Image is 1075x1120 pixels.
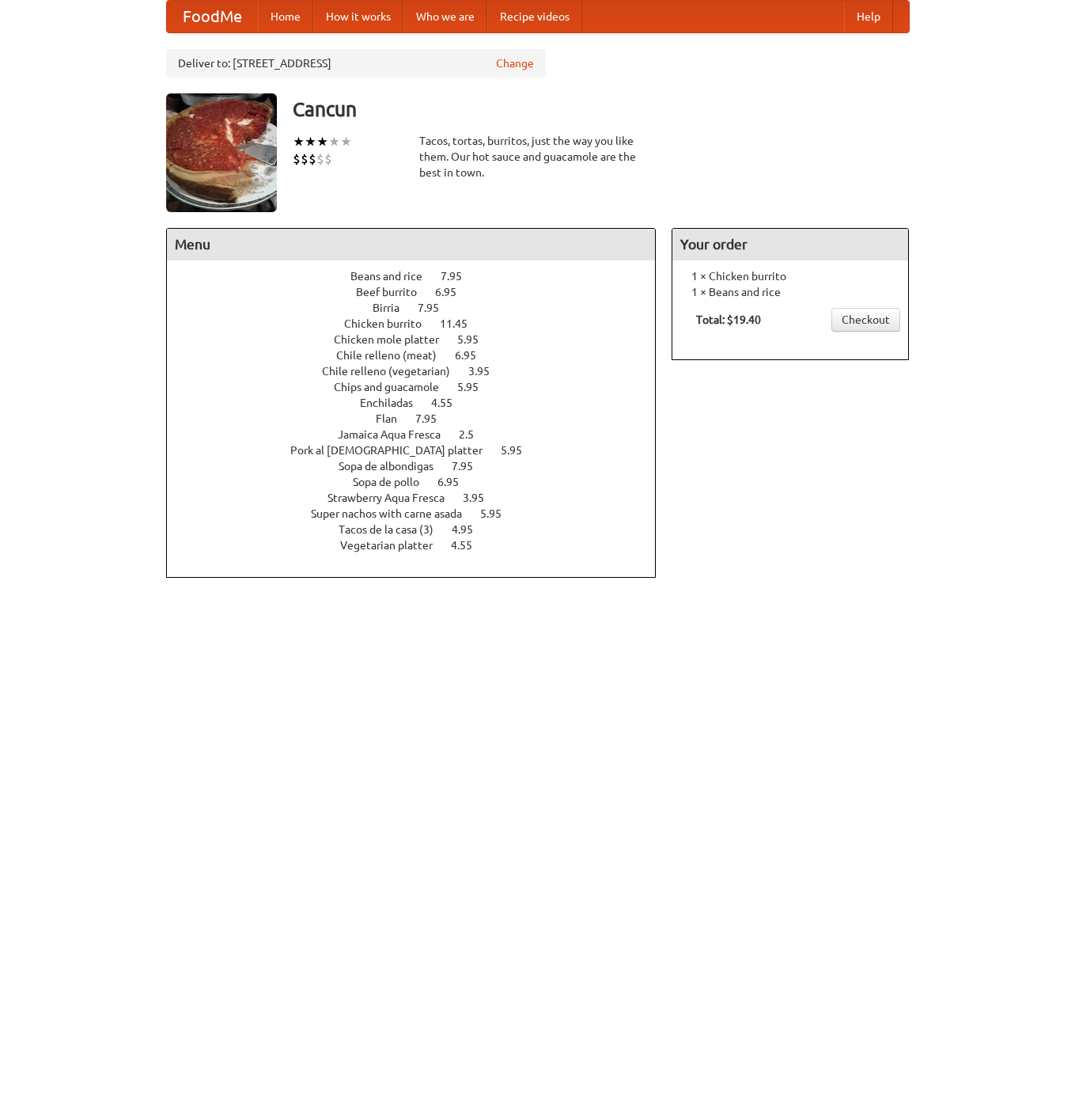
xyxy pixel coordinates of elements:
span: 7.95 [415,412,452,425]
li: 1 × Chicken burrito [680,268,900,284]
div: Deliver to: [STREET_ADDRESS] [166,49,546,78]
h4: Your order [672,229,908,260]
a: Chicken burrito 11.45 [344,317,497,330]
img: angular.jpg [166,93,277,212]
span: 4.55 [431,397,468,409]
a: Flan 7.95 [376,412,466,425]
a: Pork al [DEMOGRAPHIC_DATA] platter 5.95 [290,444,551,457]
a: Help [844,1,893,32]
a: Who we are [403,1,487,32]
span: Super nachos with carne asada [311,507,478,520]
li: ★ [316,133,328,150]
span: Chile relleno (meat) [336,349,452,362]
span: Chicken burrito [344,317,437,330]
a: Beans and rice 7.95 [350,270,491,283]
span: 3.95 [468,365,505,378]
a: Checkout [831,308,900,332]
a: Change [496,55,534,71]
span: Flan [376,412,413,425]
span: Enchiladas [360,397,429,409]
span: 5.95 [457,381,494,393]
a: Sopa de albondigas 7.95 [339,460,502,473]
span: Beef burrito [356,286,433,298]
li: ★ [293,133,305,150]
span: Vegetarian platter [340,539,449,552]
span: 6.95 [437,476,475,488]
a: FoodMe [167,1,258,32]
span: Chicken mole platter [334,333,455,346]
li: $ [308,150,316,168]
li: $ [293,150,301,168]
a: Strawberry Aqua Fresca 3.95 [327,492,513,504]
span: 11.45 [440,317,483,330]
a: Beef burrito 6.95 [356,286,486,298]
a: Chicken mole platter 5.95 [334,333,508,346]
span: 5.95 [480,507,517,520]
span: Jamaica Aqua Fresca [338,428,456,441]
a: Jamaica Aqua Fresca 2.5 [338,428,503,441]
span: 6.95 [455,349,492,362]
a: Chile relleno (vegetarian) 3.95 [322,365,519,378]
li: ★ [340,133,352,150]
span: 7.95 [441,270,478,283]
span: 4.95 [452,523,489,536]
a: Sopa de pollo 6.95 [353,476,488,488]
li: $ [316,150,324,168]
div: Tacos, tortas, burritos, just the way you like them. Our hot sauce and guacamole are the best in ... [419,133,657,180]
span: 4.55 [451,539,488,552]
span: Strawberry Aqua Fresca [327,492,460,504]
b: Total: $19.40 [696,313,761,326]
li: 1 × Beans and rice [680,284,900,300]
a: How it works [313,1,403,32]
span: Beans and rice [350,270,438,283]
span: Sopa de albondigas [339,460,449,473]
li: ★ [328,133,340,150]
a: Recipe videos [487,1,582,32]
span: Chile relleno (vegetarian) [322,365,466,378]
a: Enchiladas 4.55 [360,397,482,409]
span: Birria [373,302,415,314]
span: 7.95 [418,302,455,314]
a: Birria 7.95 [373,302,468,314]
li: $ [301,150,308,168]
span: 3.95 [463,492,500,504]
a: Chile relleno (meat) 6.95 [336,349,505,362]
li: ★ [305,133,316,150]
a: Home [258,1,313,32]
span: 7.95 [452,460,489,473]
a: Super nachos with carne asada 5.95 [311,507,531,520]
a: Vegetarian platter 4.55 [340,539,502,552]
h4: Menu [167,229,656,260]
span: Tacos de la casa (3) [339,523,449,536]
li: $ [324,150,332,168]
a: Chips and guacamole 5.95 [334,381,508,393]
span: 5.95 [457,333,494,346]
span: 2.5 [459,428,490,441]
span: Sopa de pollo [353,476,435,488]
h3: Cancun [293,93,910,125]
span: 6.95 [435,286,472,298]
span: Chips and guacamole [334,381,455,393]
span: Pork al [DEMOGRAPHIC_DATA] platter [290,444,498,457]
span: 5.95 [501,444,538,457]
a: Tacos de la casa (3) 4.95 [339,523,502,536]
